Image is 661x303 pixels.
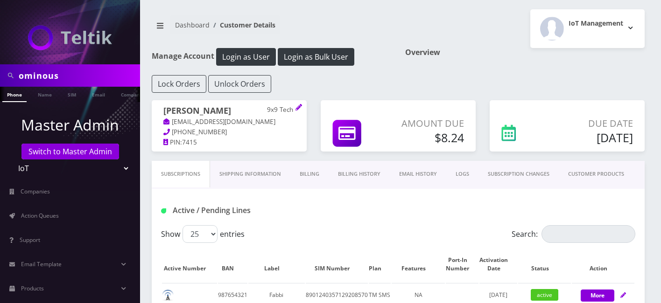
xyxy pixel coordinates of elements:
a: Shipping Information [210,161,290,187]
span: [PHONE_NUMBER] [172,128,227,136]
a: Company [116,87,148,101]
p: 9x9 Tech [267,106,295,114]
th: BAN: activate to sort column ascending [218,247,247,282]
a: Dashboard [175,21,210,29]
a: SIM [63,87,81,101]
a: EMAIL HISTORY [390,161,446,187]
img: IoT [28,25,112,50]
span: Email Template [21,260,62,268]
span: active [531,289,558,301]
a: [EMAIL_ADDRESS][DOMAIN_NAME] [163,117,275,127]
button: IoT Management [530,9,645,48]
a: SUBSCRIPTION CHANGES [478,161,559,187]
th: Label: activate to sort column ascending [248,247,305,282]
a: Switch to Master Admin [21,144,119,159]
p: Due Date [550,117,633,131]
a: Phone [2,87,27,102]
th: Activation Date: activate to sort column ascending [479,247,517,282]
th: Features: activate to sort column ascending [392,247,445,282]
h1: Active / Pending Lines [161,206,310,215]
a: Login as User [214,51,278,61]
label: Show entries [161,225,245,243]
th: SIM Number: activate to sort column ascending [306,247,368,282]
th: Port-In Number: activate to sort column ascending [446,247,478,282]
a: Subscriptions [152,161,210,187]
a: Name [33,87,56,101]
img: Active / Pending Lines [161,208,166,213]
h1: [PERSON_NAME] [163,106,295,117]
select: Showentries [183,225,218,243]
button: Lock Orders [152,75,206,93]
span: 7415 [182,138,197,146]
a: Billing [290,161,329,187]
th: Status: activate to sort column ascending [518,247,571,282]
button: Unlock Orders [208,75,271,93]
label: Search: [512,225,635,243]
h2: IoT Management [569,20,623,28]
input: Search: [541,225,635,243]
nav: breadcrumb [152,15,391,42]
button: Login as User [216,48,276,66]
a: LOGS [446,161,478,187]
th: Plan: activate to sort column ascending [369,247,391,282]
button: Login as Bulk User [278,48,354,66]
input: Search in Company [19,67,138,84]
a: CUSTOMER PRODUCTS [559,161,633,187]
a: Billing History [329,161,390,187]
a: Login as Bulk User [278,51,354,61]
span: Action Queues [21,212,59,220]
button: More [581,289,614,302]
a: PIN: [163,138,182,147]
a: Email [87,87,110,101]
li: Customer Details [210,20,275,30]
h1: Overview [405,48,645,57]
p: Amount Due [393,117,464,131]
th: Active Number: activate to sort column ascending [162,247,217,282]
h5: [DATE] [550,131,633,145]
h1: Manage Account [152,48,391,66]
th: Action: activate to sort column ascending [572,247,634,282]
h5: $8.24 [393,131,464,145]
span: Companies [21,187,50,195]
span: Support [20,236,40,244]
span: Products [21,284,44,292]
span: [DATE] [489,291,507,299]
img: default.png [162,289,174,301]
